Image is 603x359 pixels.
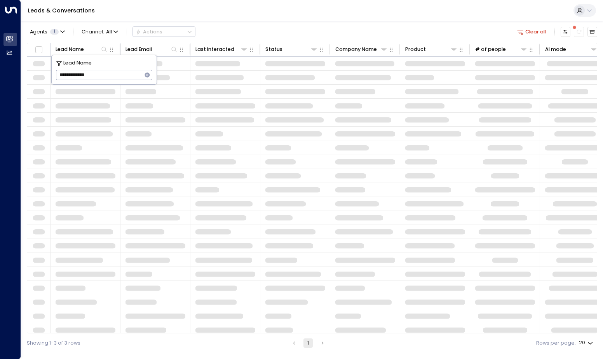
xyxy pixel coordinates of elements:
span: Channel: [79,27,121,37]
span: All [106,29,112,35]
label: Rows per page: [536,340,576,347]
button: Archived Leads [587,27,597,37]
div: Company Name [335,45,388,54]
span: Agents [30,30,47,35]
button: Channel:All [79,27,121,37]
div: Status [265,45,318,54]
div: AI mode [545,45,566,54]
div: Button group with a nested menu [132,26,195,37]
button: Actions [132,26,195,37]
button: Customize [561,27,570,37]
div: Last Interacted [195,45,248,54]
button: Agents1 [27,27,67,37]
div: Showing 1-3 of 3 rows [27,340,80,347]
div: # of people [475,45,506,54]
div: Last Interacted [195,45,234,54]
div: Company Name [335,45,377,54]
div: 20 [579,338,594,348]
a: Leads & Conversations [28,7,95,14]
div: Lead Name [56,45,84,54]
button: Clear all [514,27,549,37]
div: Product [405,45,458,54]
nav: pagination navigation [289,338,328,348]
div: # of people [475,45,528,54]
div: Status [265,45,282,54]
div: Lead Name [56,45,108,54]
div: AI mode [545,45,598,54]
span: 1 [50,29,59,35]
div: Lead Email [125,45,178,54]
div: Actions [136,29,162,35]
div: Product [405,45,426,54]
span: There are new threads available. Refresh the grid to view the latest updates. [574,27,584,37]
div: Lead Email [125,45,152,54]
span: Lead Name [63,59,92,67]
button: page 1 [303,338,313,348]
